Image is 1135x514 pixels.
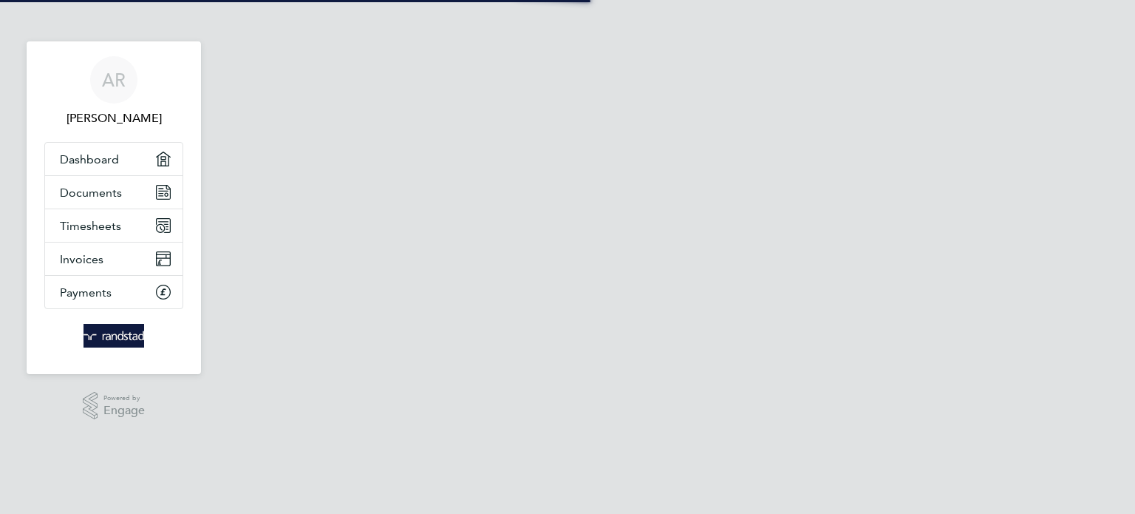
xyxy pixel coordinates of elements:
[27,41,201,374] nav: Main navigation
[60,285,112,300] span: Payments
[45,276,183,308] a: Payments
[102,70,126,89] span: AR
[44,324,183,348] a: Go to home page
[45,209,183,242] a: Timesheets
[44,109,183,127] span: Andrew Robertson
[44,56,183,127] a: AR[PERSON_NAME]
[83,392,146,420] a: Powered byEngage
[103,392,145,405] span: Powered by
[103,405,145,417] span: Engage
[45,143,183,175] a: Dashboard
[60,186,122,200] span: Documents
[83,324,145,348] img: randstad-logo-retina.png
[45,243,183,275] a: Invoices
[45,176,183,209] a: Documents
[60,219,121,233] span: Timesheets
[60,252,103,266] span: Invoices
[60,152,119,166] span: Dashboard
